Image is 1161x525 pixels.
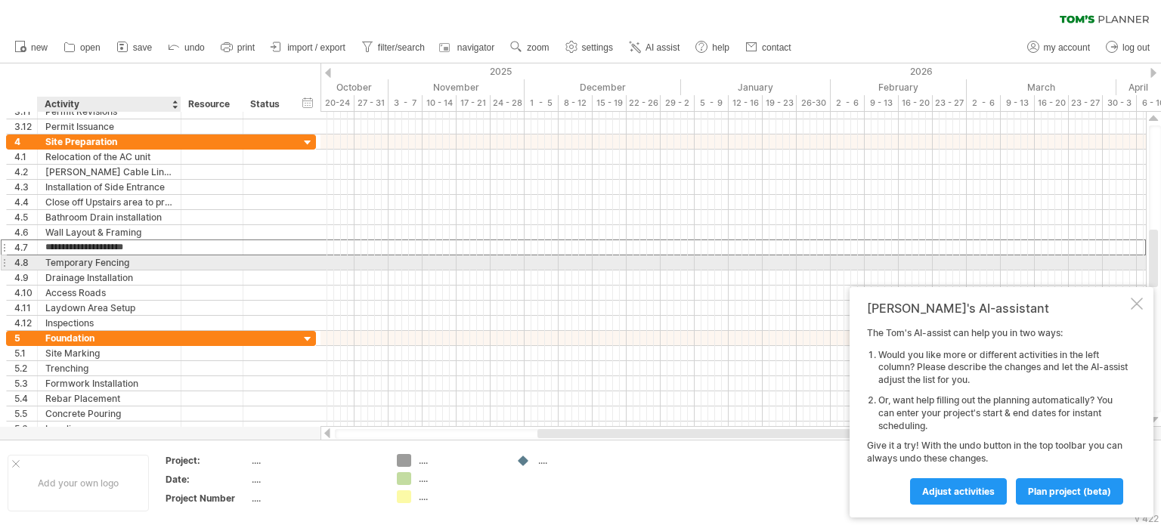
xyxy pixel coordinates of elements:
li: Or, want help filling out the planning automatically? You can enter your project's start & end da... [878,394,1128,432]
div: .... [419,472,501,485]
div: Trenching [45,361,173,375]
div: 4.5 [14,210,37,224]
span: import / export [287,42,345,53]
div: Site Preparation [45,134,173,149]
div: Bathroom Drain installation [45,210,173,224]
div: 24 - 28 [491,95,525,111]
a: my account [1023,38,1094,57]
div: 2 - 6 [967,95,1001,111]
div: 4.12 [14,316,37,330]
div: Rebar Placement [45,391,173,406]
div: Inspections [45,316,173,330]
div: .... [538,454,621,467]
div: 22 - 26 [627,95,661,111]
div: Relocation of the AC unit [45,150,173,164]
div: Concrete Pouring [45,406,173,421]
div: Close off Upstairs area to prevent dust [45,195,173,209]
span: undo [184,42,205,53]
div: .... [252,454,379,467]
div: 4.7 [14,240,37,255]
a: filter/search [358,38,429,57]
a: import / export [267,38,350,57]
div: Resource [188,97,234,112]
a: plan project (beta) [1016,478,1123,505]
div: 1 - 5 [525,95,559,111]
div: 5.3 [14,376,37,391]
div: 5.4 [14,391,37,406]
div: 27 - 31 [354,95,389,111]
div: The Tom's AI-assist can help you in two ways: Give it a try! With the undo button in the top tool... [867,327,1128,504]
div: Laydown Area Setup [45,301,173,315]
div: 4.4 [14,195,37,209]
span: plan project (beta) [1028,486,1111,497]
div: .... [252,492,379,505]
div: Permit Issuance [45,119,173,134]
a: new [11,38,52,57]
div: 5.1 [14,346,37,360]
div: 16 - 20 [1035,95,1069,111]
div: January 2026 [681,79,831,95]
a: open [60,38,105,57]
span: Adjust activities [922,486,995,497]
a: log out [1102,38,1154,57]
a: navigator [437,38,499,57]
div: .... [419,490,501,503]
div: Drainage Installation [45,270,173,285]
span: filter/search [378,42,425,53]
div: 4.8 [14,255,37,270]
div: 4.9 [14,270,37,285]
div: November 2025 [389,79,525,95]
div: Foundation [45,331,173,345]
a: save [113,38,156,57]
div: Site Marking [45,346,173,360]
div: Add your own logo [8,455,149,511]
div: .... [419,454,501,467]
div: December 2025 [525,79,681,95]
span: log out [1122,42,1150,53]
div: Wall Layout & Framing [45,225,173,239]
div: 29 - 2 [661,95,695,111]
div: Installation of Side Entrance [45,180,173,194]
div: 4.3 [14,180,37,194]
div: 4.2 [14,165,37,179]
span: save [133,42,152,53]
a: zoom [506,38,553,57]
div: 4.10 [14,286,37,300]
a: help [692,38,734,57]
div: February 2026 [831,79,967,95]
a: undo [164,38,209,57]
div: 5.2 [14,361,37,375]
div: Activity [45,97,172,112]
div: 15 - 19 [593,95,627,111]
div: Project: [166,454,249,467]
div: 4.6 [14,225,37,239]
a: settings [562,38,618,57]
div: [PERSON_NAME]'s AI-assistant [867,301,1128,316]
span: navigator [457,42,494,53]
div: 5.6 [14,422,37,436]
div: Formwork Installation [45,376,173,391]
div: 4.11 [14,301,37,315]
div: 9 - 13 [1001,95,1035,111]
div: 26-30 [797,95,831,111]
div: Date: [166,473,249,486]
div: Project Number [166,492,249,505]
div: 20-24 [320,95,354,111]
div: 23 - 27 [933,95,967,111]
div: v 422 [1135,513,1159,524]
span: help [712,42,729,53]
div: Access Roads [45,286,173,300]
span: print [237,42,255,53]
a: AI assist [625,38,684,57]
div: March 2026 [967,79,1116,95]
li: Would you like more or different activities in the left column? Please describe the changes and l... [878,349,1128,387]
div: 4.1 [14,150,37,164]
div: 2 - 6 [831,95,865,111]
div: 5 [14,331,37,345]
div: [PERSON_NAME] Cable Line Adjustment [45,165,173,179]
div: 3 - 7 [389,95,423,111]
a: Adjust activities [910,478,1007,505]
div: 16 - 20 [899,95,933,111]
span: settings [582,42,613,53]
div: 5.5 [14,406,37,421]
